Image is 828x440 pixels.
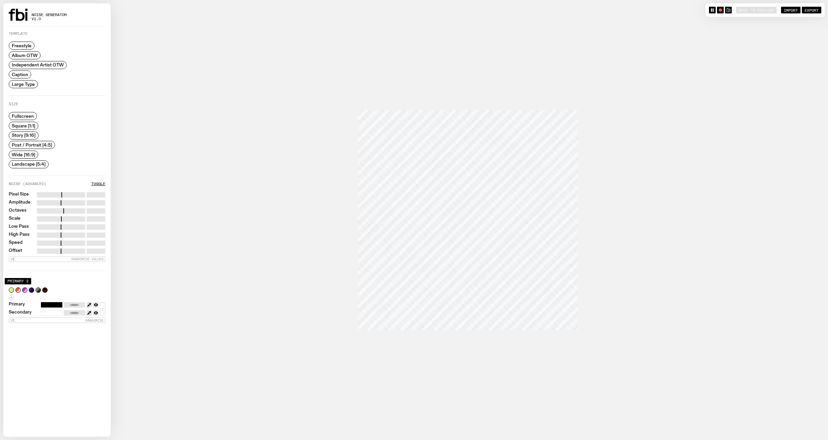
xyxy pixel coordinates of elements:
span: Landscape [5:4] [12,162,46,167]
button: Randomise [9,318,105,323]
button: Toggle [91,182,105,186]
label: Amplitude [9,200,31,206]
span: Save to Payload [739,8,774,12]
label: Size [9,102,18,106]
label: Speed [9,240,22,246]
span: Caption [12,72,28,77]
span: Story [9:16] [12,133,36,138]
span: Independent Artist OTW [12,62,64,67]
span: Wide [16:9] [12,152,35,157]
label: Octaves [9,208,26,214]
span: Freestyle [12,43,32,48]
label: Secondary [9,310,32,316]
label: Low Pass [9,224,29,230]
span: Primary 2 [7,279,29,283]
button: ↕ [100,302,105,316]
button: Import [781,7,801,13]
span: Square [1:1] [12,123,35,128]
span: Post / Portrait [4:5] [12,143,52,148]
span: Fullscreen [12,114,34,119]
span: Album OTW [12,53,38,58]
label: High Pass [9,232,30,238]
span: Noise Generator [32,13,67,17]
button: Export [802,7,821,13]
span: v1.0 [32,17,67,21]
label: Noise (Advanced) [9,182,46,186]
label: Scale [9,216,20,222]
button: Randomise Values [9,257,105,262]
button: Save to Payload [736,7,777,13]
span: Import [784,8,798,12]
span: Large Type [12,81,35,87]
label: Pixel Size [9,192,29,198]
span: Randomise [86,319,104,322]
span: Randomise Values [71,257,104,261]
label: Primary [9,302,25,308]
label: Offset [9,249,22,254]
span: Export [805,8,819,12]
label: Template [9,32,27,36]
label: Colour [9,278,23,281]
